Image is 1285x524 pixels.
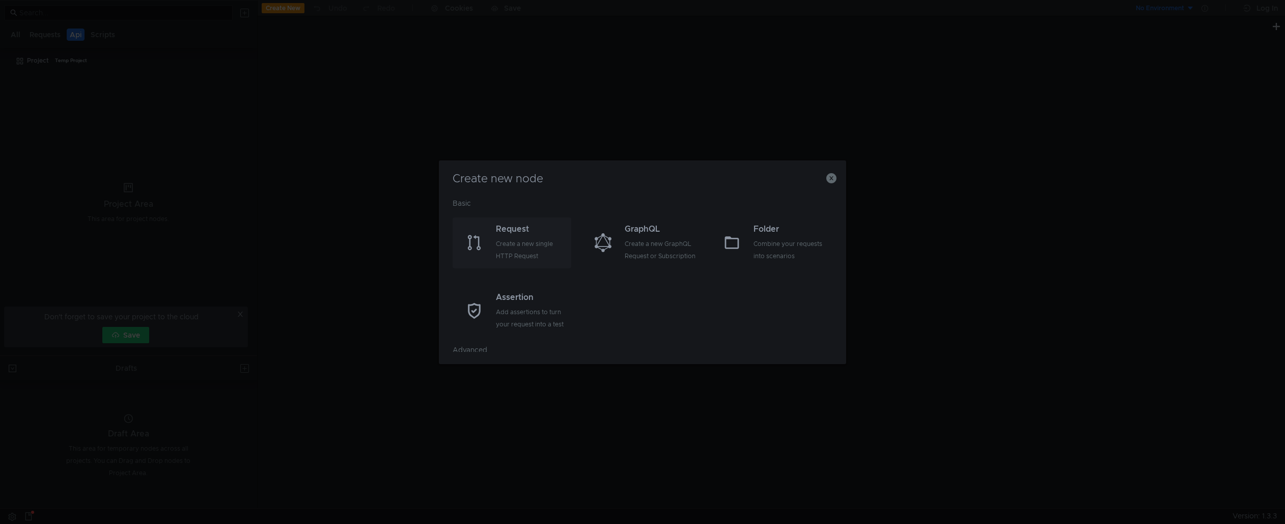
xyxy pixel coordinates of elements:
[625,238,697,262] div: Create a new GraphQL Request or Subscription
[496,291,569,304] div: Assertion
[496,306,569,330] div: Add assertions to turn your request into a test
[753,238,826,262] div: Combine your requests into scenarios
[451,173,834,185] h3: Create new node
[753,223,826,235] div: Folder
[453,344,832,364] div: Advanced
[496,223,569,235] div: Request
[625,223,697,235] div: GraphQL
[496,238,569,262] div: Create a new single HTTP Request
[453,197,832,217] div: Basic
